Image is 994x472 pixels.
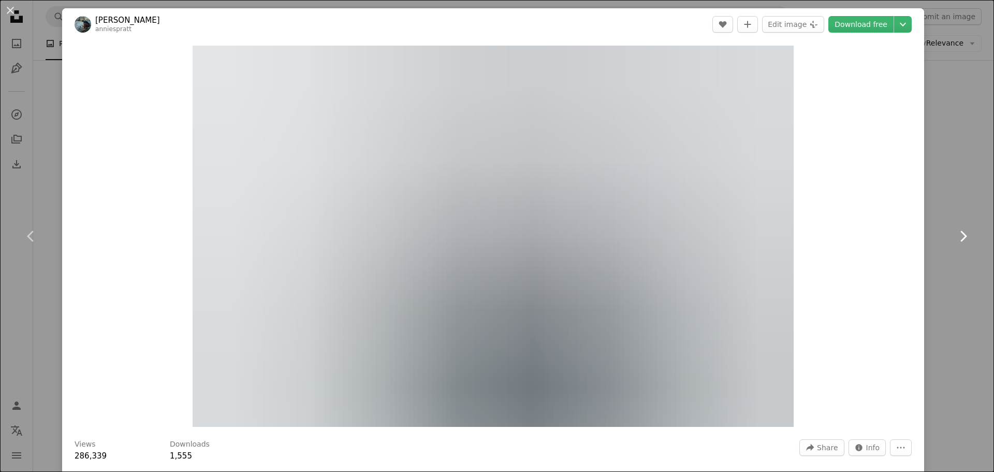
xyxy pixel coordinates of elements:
[170,439,210,450] h3: Downloads
[712,16,733,33] button: Like
[932,187,994,286] a: Next
[75,439,96,450] h3: Views
[75,16,91,33] img: Go to Annie Spratt's profile
[193,46,794,427] img: white sliding glass door
[95,25,131,33] a: anniespratt
[817,440,838,455] span: Share
[737,16,758,33] button: Add to Collection
[193,46,794,427] button: Zoom in on this image
[170,451,192,461] span: 1,555
[75,451,107,461] span: 286,339
[95,15,160,25] a: [PERSON_NAME]
[866,440,880,455] span: Info
[849,439,886,456] button: Stats about this image
[894,16,912,33] button: Choose download size
[828,16,894,33] a: Download free
[890,439,912,456] button: More Actions
[799,439,844,456] button: Share this image
[762,16,824,33] button: Edit image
